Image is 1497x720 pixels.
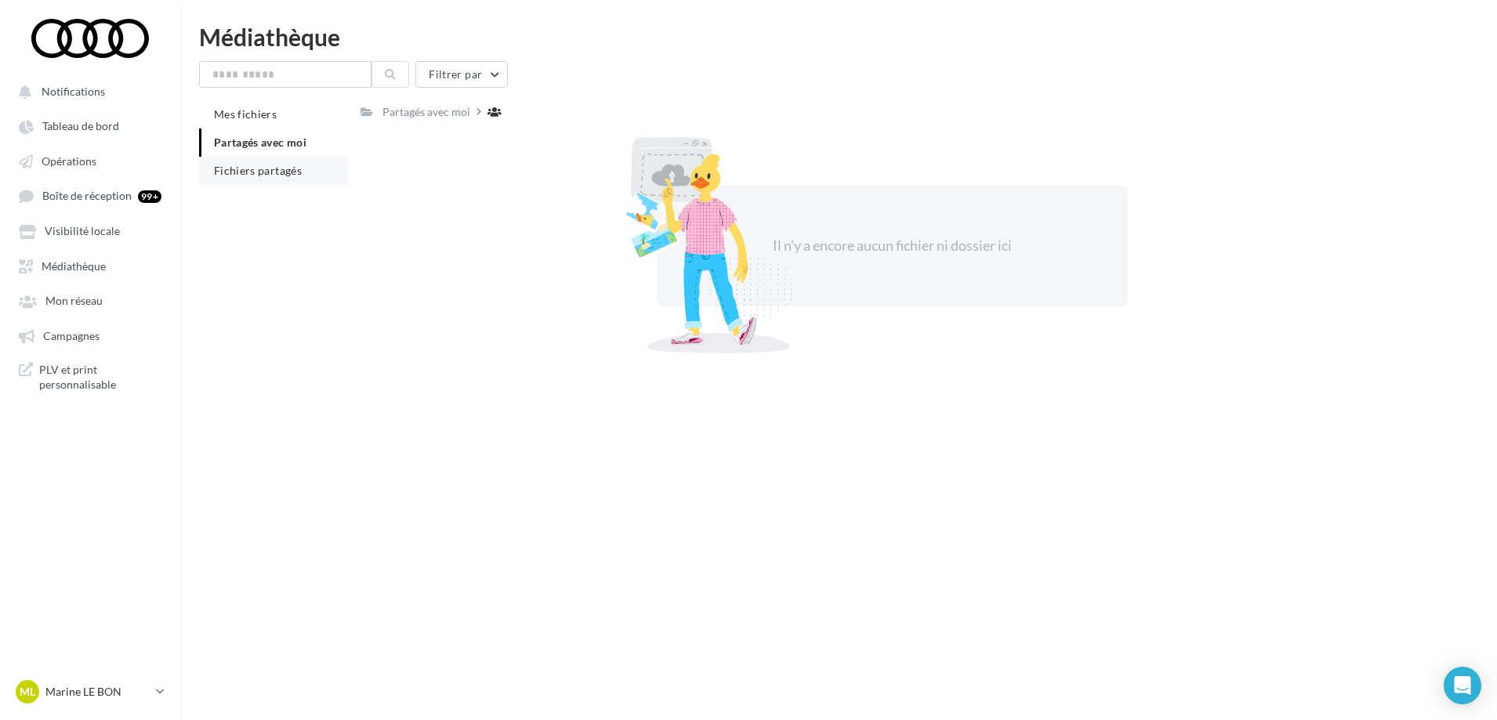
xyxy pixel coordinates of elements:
[9,216,171,244] a: Visibilité locale
[45,684,150,700] p: Marine LE BON
[138,190,161,203] div: 99+
[214,136,306,149] span: Partagés avec moi
[42,154,96,168] span: Opérations
[199,25,1478,49] div: Médiathèque
[9,321,171,349] a: Campagnes
[773,237,1012,254] span: Il n'y a encore aucun fichier ni dossier ici
[42,85,105,98] span: Notifications
[39,362,161,393] span: PLV et print personnalisable
[45,295,103,308] span: Mon réseau
[214,107,277,121] span: Mes fichiers
[9,251,171,280] a: Médiathèque
[9,286,171,314] a: Mon réseau
[214,164,302,177] span: Fichiers partagés
[1444,667,1481,704] div: Open Intercom Messenger
[42,190,132,203] span: Boîte de réception
[9,147,171,175] a: Opérations
[9,181,171,210] a: Boîte de réception 99+
[43,329,100,342] span: Campagnes
[9,111,171,139] a: Tableau de bord
[9,356,171,399] a: PLV et print personnalisable
[42,259,106,273] span: Médiathèque
[415,61,508,88] button: Filtrer par
[20,684,35,700] span: ML
[9,77,165,105] button: Notifications
[382,104,470,120] div: Partagés avec moi
[13,677,168,707] a: ML Marine LE BON
[42,120,119,133] span: Tableau de bord
[45,225,120,238] span: Visibilité locale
